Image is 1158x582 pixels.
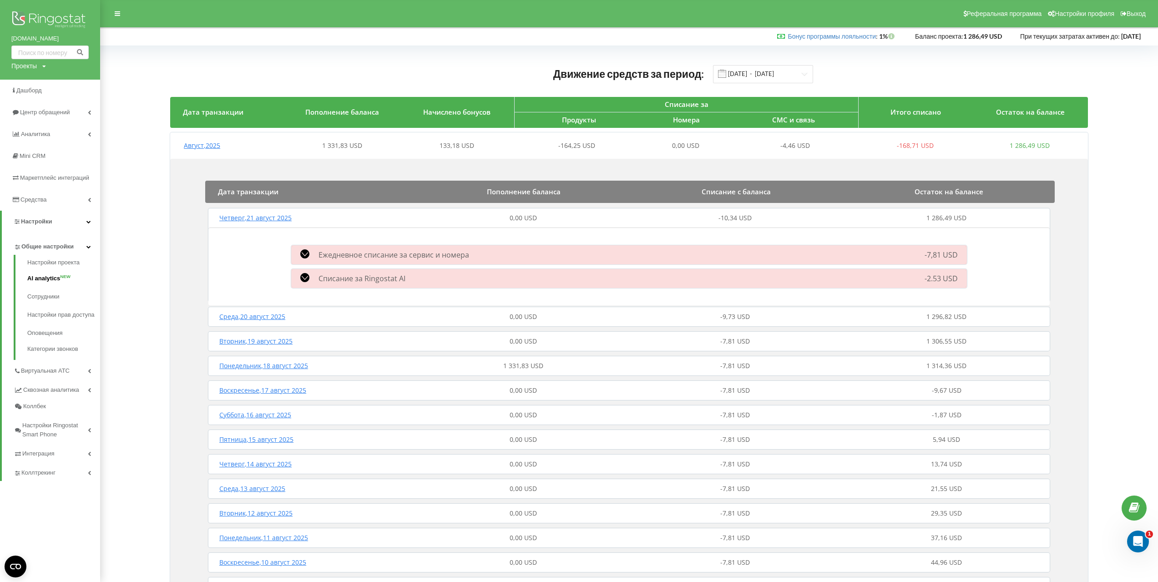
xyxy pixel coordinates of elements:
[14,443,100,462] a: Интеграция
[931,484,962,493] span: 21,55 USD
[702,187,771,196] span: Списание с баланса
[963,32,1002,40] strong: 1 286,49 USD
[218,187,278,196] span: Дата транзакции
[931,509,962,517] span: 29,35 USD
[720,435,750,444] span: -7,81 USD
[1121,32,1141,40] strong: [DATE]
[219,337,293,345] span: Вторник , 19 август 2025
[720,410,750,419] span: -7,81 USD
[219,410,291,419] span: Суббота , 16 август 2025
[21,468,56,477] span: Коллтрекинг
[20,152,46,159] span: Mini CRM
[510,386,537,395] span: 0,00 USD
[183,107,243,116] span: Дата транзакции
[219,435,293,444] span: Пятница , 15 август 2025
[510,337,537,345] span: 0,00 USD
[915,187,983,196] span: Остаток на балансе
[510,509,537,517] span: 0,00 USD
[925,250,958,260] span: -7,81 USD
[20,196,47,203] span: Средства
[932,386,961,395] span: -9,67 USD
[219,213,292,222] span: Четверг , 21 август 2025
[16,87,42,94] span: Дашборд
[879,32,897,40] strong: 1%
[305,107,379,116] span: Пополнение баланса
[14,379,100,398] a: Сквозная аналитика
[932,410,961,419] span: -1,87 USD
[20,109,70,116] span: Центр обращений
[1127,531,1149,552] iframe: Intercom live chat
[14,236,100,255] a: Общие настройки
[1127,10,1146,17] span: Выход
[926,337,966,345] span: 1 306,55 USD
[23,385,79,395] span: Сквозная аналитика
[22,449,55,458] span: Интеграция
[319,250,469,260] span: Ежедневное списание за сервис и номера
[219,386,306,395] span: Воскресенье , 17 август 2025
[11,46,89,59] input: Поиск по номеру
[897,141,934,150] span: -168,71 USD
[720,509,750,517] span: -7,81 USD
[510,213,537,222] span: 0,00 USD
[219,558,306,567] span: Воскресенье , 10 август 2025
[219,460,292,468] span: Четверг , 14 август 2025
[720,337,750,345] span: -7,81 USD
[720,558,750,567] span: -7,81 USD
[322,141,362,150] span: 1 331,83 USD
[27,269,100,288] a: AI analyticsNEW
[510,435,537,444] span: 0,00 USD
[665,100,708,109] span: Списание за
[11,9,89,32] img: Ringostat logo
[23,402,46,411] span: Коллбек
[184,141,220,150] span: Август , 2025
[21,242,74,251] span: Общие настройки
[219,312,285,321] span: Среда , 20 август 2025
[510,484,537,493] span: 0,00 USD
[926,213,966,222] span: 1 286,49 USD
[440,141,474,150] span: 133,18 USD
[720,312,750,321] span: -9,73 USD
[11,34,89,43] a: [DOMAIN_NAME]
[22,421,88,439] span: Настройки Ringostat Smart Phone
[14,398,100,415] a: Коллбек
[931,533,962,542] span: 37,16 USD
[219,533,308,542] span: Понедельник , 11 август 2025
[219,484,285,493] span: Среда , 13 август 2025
[1010,141,1050,150] span: 1 286,49 USD
[926,312,966,321] span: 1 296,82 USD
[14,415,100,443] a: Настройки Ringostat Smart Phone
[720,484,750,493] span: -7,81 USD
[27,342,100,354] a: Категории звонков
[219,361,308,370] span: Понедельник , 18 август 2025
[933,435,960,444] span: 5,94 USD
[931,460,962,468] span: 13,74 USD
[915,32,963,40] span: Баланс проекта:
[720,386,750,395] span: -7,81 USD
[27,306,100,324] a: Настройки прав доступа
[673,115,700,124] span: Номера
[558,141,595,150] span: -164,25 USD
[1055,10,1114,17] span: Настройки профиля
[27,288,100,306] a: Сотрудники
[996,107,1065,116] span: Остаток на балансе
[1020,32,1120,40] span: При текущих затратах активен до:
[21,218,52,225] span: Настройки
[718,213,752,222] span: -10,34 USD
[926,361,966,370] span: 1 314,36 USD
[14,360,100,379] a: Виртуальная АТС
[788,32,878,40] span: :
[503,361,543,370] span: 1 331,83 USD
[487,187,561,196] span: Пополнение баланса
[672,141,699,150] span: 0,00 USD
[20,174,89,181] span: Маркетплейс интеграций
[772,115,815,124] span: СМС и связь
[21,366,70,375] span: Виртуальная АТС
[780,141,810,150] span: -4,46 USD
[967,10,1042,17] span: Реферальная программа
[553,67,704,80] span: Движение средств за период:
[219,509,293,517] span: Вторник , 12 август 2025
[11,61,37,71] div: Проекты
[21,131,50,137] span: Аналитика
[720,533,750,542] span: -7,81 USD
[14,462,100,481] a: Коллтрекинг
